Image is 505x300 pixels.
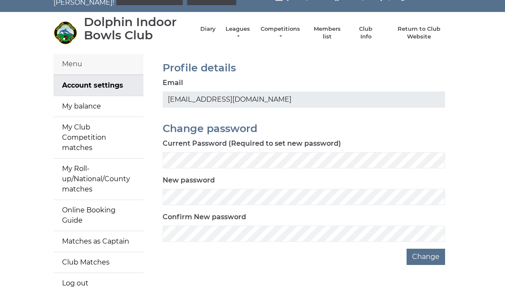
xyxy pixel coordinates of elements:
a: Members list [309,25,345,41]
a: Return to Club Website [387,25,452,41]
label: New password [163,175,215,185]
a: Competitions [260,25,301,41]
h2: Profile details [163,62,445,74]
label: Email [163,78,183,88]
a: Online Booking Guide [53,200,143,231]
label: Confirm New password [163,212,246,222]
h2: Change password [163,123,445,134]
a: Log out [53,273,143,294]
a: My balance [53,96,143,117]
a: Diary [200,25,216,33]
button: Change [407,249,445,265]
a: My Roll-up/National/County matches [53,159,143,200]
div: Menu [53,54,143,75]
img: Dolphin Indoor Bowls Club [53,21,77,44]
a: Club Matches [53,252,143,273]
a: Account settings [53,75,143,96]
a: Club Info [353,25,378,41]
a: Matches as Captain [53,231,143,252]
a: Leagues [224,25,251,41]
label: Current Password (Required to set new password) [163,138,341,149]
a: My Club Competition matches [53,117,143,158]
div: Dolphin Indoor Bowls Club [84,15,192,42]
